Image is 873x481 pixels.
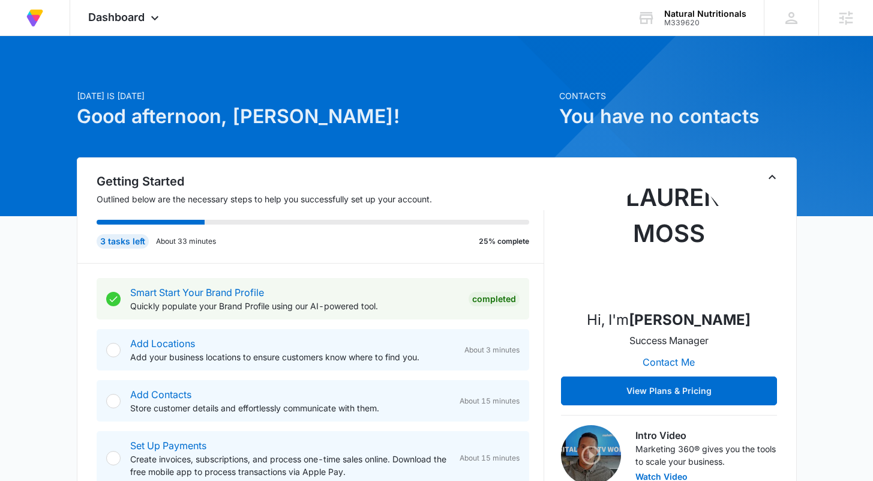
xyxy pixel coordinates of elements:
[609,180,729,300] img: Lauren Moss
[479,236,529,247] p: 25% complete
[765,170,779,184] button: Toggle Collapse
[561,377,777,405] button: View Plans & Pricing
[24,7,46,29] img: Volusion
[464,345,520,355] span: About 3 minutes
[635,473,688,481] button: Watch Video
[88,11,145,23] span: Dashboard
[156,236,216,247] p: About 33 minutes
[97,234,149,249] div: 3 tasks left
[130,351,455,363] p: Add your business locations to ensure customers know where to find you.
[629,333,709,348] p: Success Manager
[559,89,797,102] p: Contacts
[629,311,751,328] strong: [PERSON_NAME]
[559,102,797,131] h1: You have no contacts
[130,300,459,312] p: Quickly populate your Brand Profile using our AI-powered tool.
[664,9,746,19] div: account name
[587,309,751,331] p: Hi, I'm
[130,337,195,349] a: Add Locations
[635,428,777,443] h3: Intro Video
[77,89,552,102] p: [DATE] is [DATE]
[631,348,707,377] button: Contact Me
[130,453,450,478] p: Create invoices, subscriptions, and process one-time sales online. Download the free mobile app t...
[97,193,544,205] p: Outlined below are the necessary steps to help you successfully set up your account.
[77,102,552,131] h1: Good afternoon, [PERSON_NAME]!
[97,172,544,190] h2: Getting Started
[130,440,206,452] a: Set Up Payments
[635,443,777,468] p: Marketing 360® gives you the tools to scale your business.
[130,389,191,401] a: Add Contacts
[130,286,264,298] a: Smart Start Your Brand Profile
[460,453,520,464] span: About 15 minutes
[130,402,450,414] p: Store customer details and effortlessly communicate with them.
[469,292,520,306] div: Completed
[664,19,746,27] div: account id
[460,396,520,407] span: About 15 minutes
